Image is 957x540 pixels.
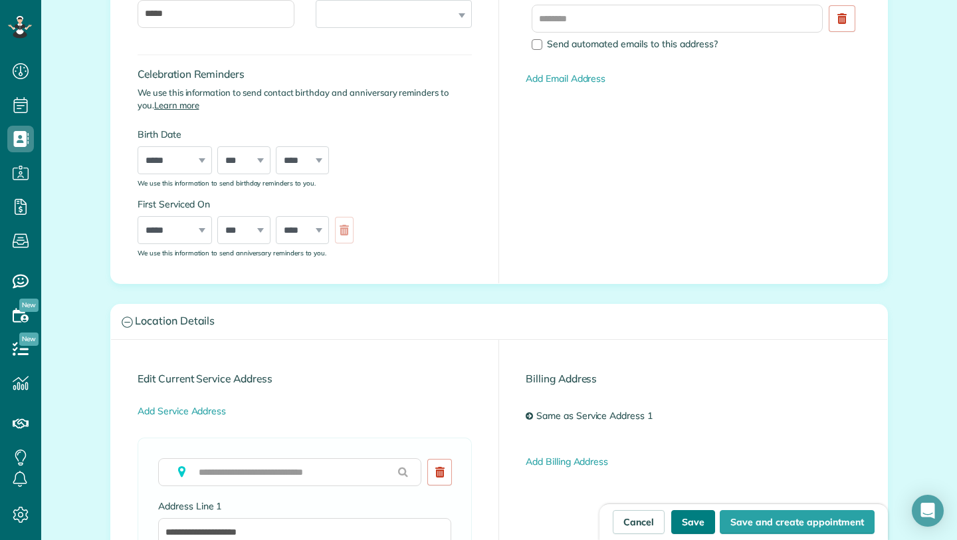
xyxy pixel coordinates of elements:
[138,405,226,417] a: Add Service Address
[138,179,316,187] sub: We use this information to send birthday reminders to you.
[158,499,451,513] label: Address Line 1
[138,198,360,211] label: First Serviced On
[912,495,944,527] div: Open Intercom Messenger
[533,404,663,428] a: Same as Service Address 1
[671,510,715,534] button: Save
[111,305,887,338] a: Location Details
[613,510,665,534] a: Cancel
[720,510,875,534] button: Save and create appointment
[154,100,199,110] a: Learn more
[526,373,861,384] h4: Billing Address
[526,72,605,84] a: Add Email Address
[19,299,39,312] span: New
[138,128,360,141] label: Birth Date
[138,86,472,112] p: We use this information to send contact birthday and anniversary reminders to you.
[138,373,472,384] h4: Edit Current Service Address
[547,38,718,50] span: Send automated emails to this address?
[19,333,39,346] span: New
[138,68,472,80] h4: Celebration Reminders
[138,249,326,257] sub: We use this information to send anniversary reminders to you.
[526,456,608,468] a: Add Billing Address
